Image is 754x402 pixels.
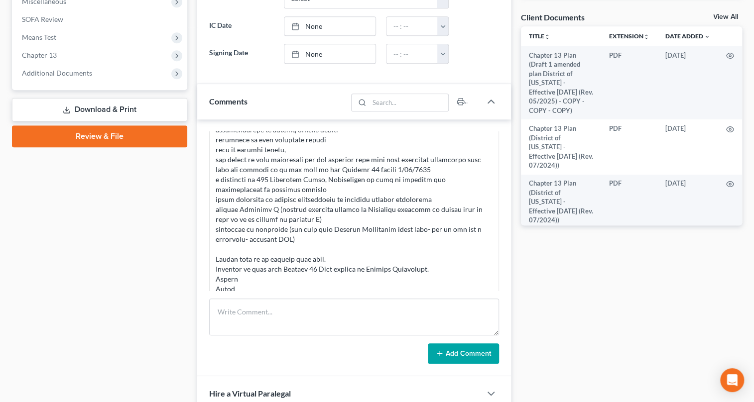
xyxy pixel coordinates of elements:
span: Hire a Virtual Paralegal [209,389,291,398]
span: Means Test [22,33,56,41]
span: SOFA Review [22,15,63,23]
a: Date Added expand_more [665,32,710,40]
a: None [284,17,376,36]
span: Comments [209,97,248,106]
a: Review & File [12,125,187,147]
a: Download & Print [12,98,187,121]
i: expand_more [704,34,710,40]
td: PDF [601,46,657,119]
td: [DATE] [657,119,718,174]
span: Additional Documents [22,69,92,77]
td: Chapter 13 Plan (Draft 1 amended plan District of [US_STATE] - Effective [DATE] (Rev. 05/2025) - ... [521,46,601,119]
i: unfold_more [544,34,550,40]
td: PDF [601,175,657,229]
td: [DATE] [657,175,718,229]
a: Titleunfold_more [529,32,550,40]
a: SOFA Review [14,10,187,28]
input: Search... [369,94,448,111]
input: -- : -- [386,17,438,36]
td: PDF [601,119,657,174]
div: Open Intercom Messenger [720,368,744,392]
td: Chapter 13 Plan (District of [US_STATE] - Effective [DATE] (Rev. 07/2024)) [521,175,601,229]
a: View All [713,13,738,20]
span: Chapter 13 [22,51,57,59]
td: Chapter 13 Plan (District of [US_STATE] - Effective [DATE] (Rev. 07/2024)) [521,119,601,174]
a: None [284,44,376,63]
label: Signing Date [204,44,279,64]
input: -- : -- [386,44,438,63]
div: Client Documents [521,12,585,22]
td: [DATE] [657,46,718,119]
i: unfold_more [643,34,649,40]
a: Extensionunfold_more [609,32,649,40]
button: Add Comment [428,343,499,364]
label: IC Date [204,16,279,36]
